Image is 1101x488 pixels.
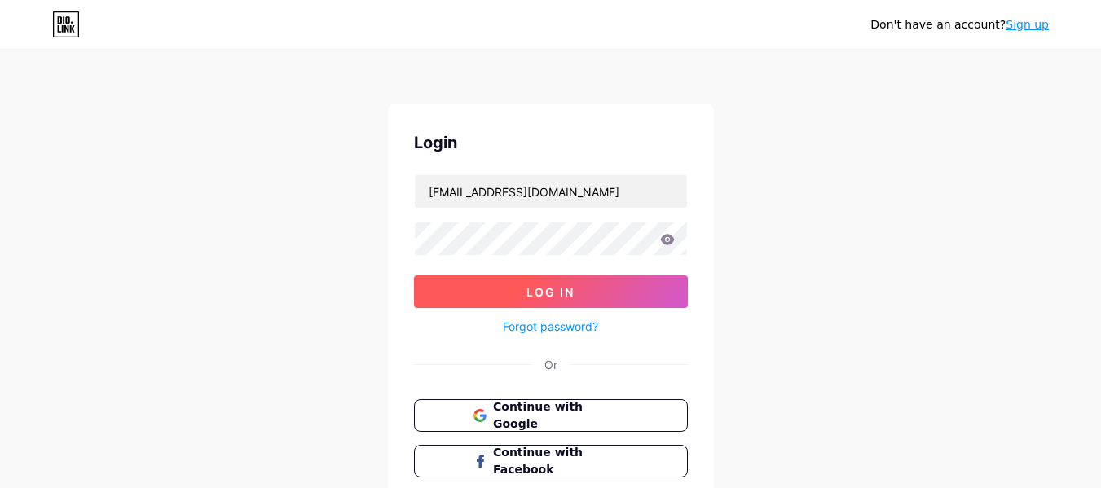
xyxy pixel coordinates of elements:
div: Don't have an account? [870,16,1049,33]
button: Log In [414,275,688,308]
span: Log In [526,285,575,299]
div: Or [544,356,557,373]
a: Forgot password? [503,318,598,335]
div: Login [414,130,688,155]
span: Continue with Google [493,398,628,433]
input: Username [415,175,687,208]
a: Sign up [1006,18,1049,31]
span: Continue with Facebook [493,444,628,478]
button: Continue with Facebook [414,445,688,477]
button: Continue with Google [414,399,688,432]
